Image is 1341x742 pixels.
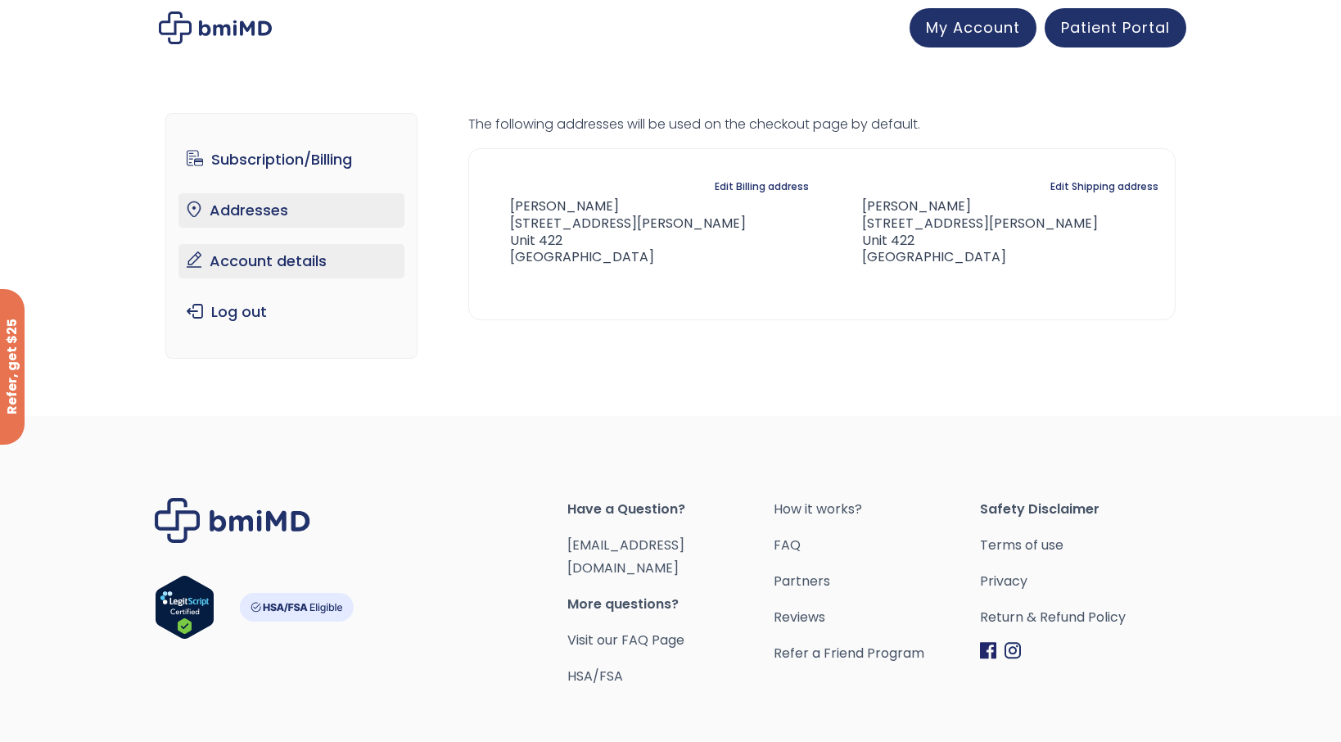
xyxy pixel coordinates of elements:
a: My Account [910,8,1036,48]
a: HSA/FSA [567,667,623,685]
a: Terms of use [980,534,1186,557]
img: My account [159,11,272,44]
a: Reviews [774,606,980,629]
a: FAQ [774,534,980,557]
address: [PERSON_NAME] [STREET_ADDRESS][PERSON_NAME] Unit 422 [GEOGRAPHIC_DATA] [485,198,746,266]
span: My Account [926,17,1020,38]
img: Facebook [980,642,996,659]
a: Partners [774,570,980,593]
a: Account details [178,244,405,278]
a: How it works? [774,498,980,521]
a: Refer a Friend Program [774,642,980,665]
nav: Account pages [165,113,418,359]
p: The following addresses will be used on the checkout page by default. [468,113,1176,136]
span: More questions? [567,593,774,616]
span: Have a Question? [567,498,774,521]
img: HSA-FSA [239,593,354,622]
img: Brand Logo [155,498,310,543]
a: Edit Shipping address [1050,175,1158,198]
address: [PERSON_NAME] [STREET_ADDRESS][PERSON_NAME] Unit 422 [GEOGRAPHIC_DATA] [836,198,1098,266]
a: Verify LegitScript Approval for www.bmimd.com [155,575,214,647]
a: Edit Billing address [715,175,809,198]
img: Instagram [1005,642,1021,659]
a: Subscription/Billing [178,143,405,177]
a: Visit our FAQ Page [567,631,684,649]
a: Addresses [178,193,405,228]
a: [EMAIL_ADDRESS][DOMAIN_NAME] [567,536,684,577]
a: Log out [178,295,405,329]
a: Patient Portal [1045,8,1186,48]
span: Safety Disclaimer [980,498,1186,521]
a: Return & Refund Policy [980,606,1186,629]
span: Patient Portal [1061,17,1170,38]
img: Verify Approval for www.bmimd.com [155,575,214,640]
a: Privacy [980,570,1186,593]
